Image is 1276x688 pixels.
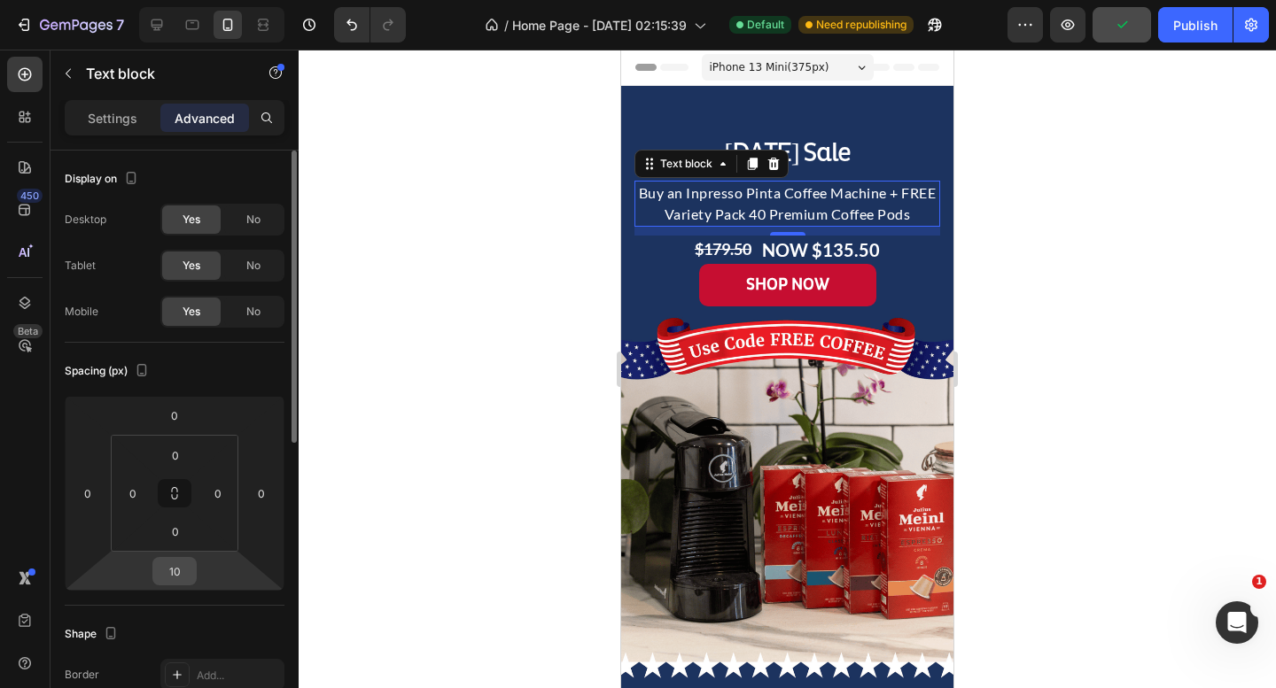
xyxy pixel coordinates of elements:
input: 0 [74,480,101,506]
p: Text block [86,63,237,84]
input: 10 [157,558,192,584]
span: Need republishing [816,17,906,33]
span: Yes [183,258,200,274]
div: Add... [197,668,280,684]
span: Yes [183,304,200,320]
span: Home Page - [DATE] 02:15:39 [512,16,687,35]
input: 0 [157,402,192,429]
input: 0px [120,480,146,506]
p: 7 [116,14,124,35]
span: No [246,304,261,320]
div: Desktop [65,212,106,228]
div: Mobile [65,304,98,320]
div: Tablet [65,258,96,274]
div: Spacing (px) [65,359,152,383]
div: Publish [1173,16,1218,35]
span: / [504,16,509,35]
input: 0px [158,442,193,468]
p: Settings [88,109,137,128]
input: 0px [205,480,231,506]
div: Display on [65,167,142,191]
iframe: Intercom live chat [1216,601,1258,644]
div: Undo/Redo [334,7,406,43]
iframe: To enrich screen reader interactions, please activate Accessibility in Grammarly extension settings [621,50,953,688]
div: Beta [13,324,43,338]
input: 0px [158,518,193,545]
span: No [246,258,261,274]
span: Yes [183,212,200,228]
div: Shape [65,622,121,646]
p: Advanced [175,109,235,128]
button: 7 [7,7,132,43]
div: 450 [17,189,43,203]
button: Publish [1158,7,1233,43]
div: Border [65,667,99,683]
span: 1 [1252,575,1266,589]
input: 0 [248,480,275,506]
span: Default [747,17,784,33]
span: No [246,212,261,228]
